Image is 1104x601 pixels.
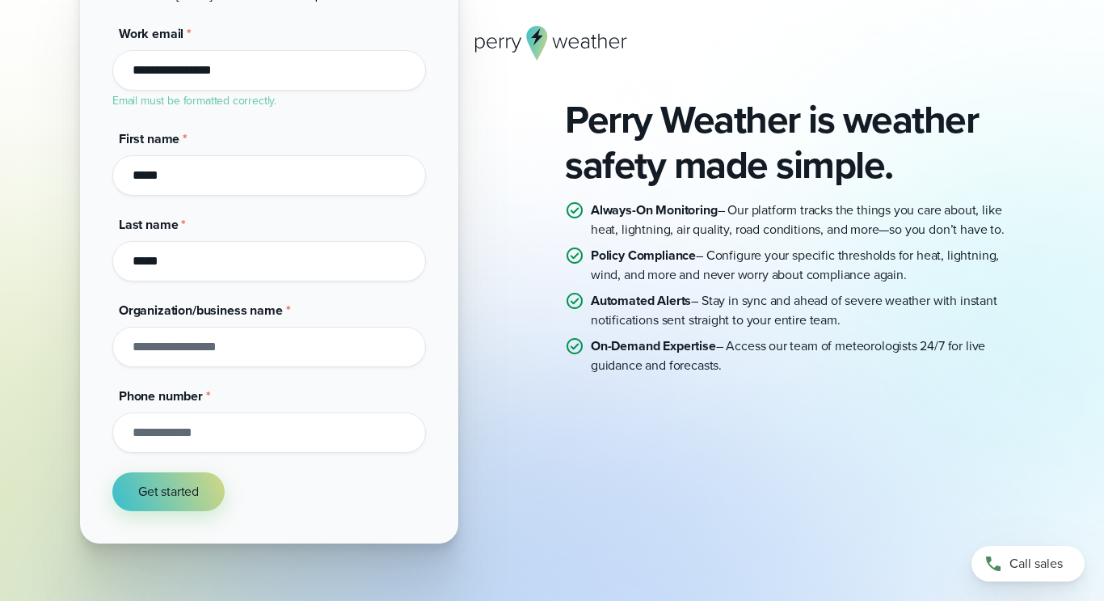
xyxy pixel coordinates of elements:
[591,201,1024,239] p: – Our platform tracks the things you care about, like heat, lightning, air quality, road conditio...
[119,24,183,43] span: Work email
[119,387,203,405] span: Phone number
[591,201,718,219] strong: Always-On Monitoring
[591,246,696,265] strong: Policy Compliance
[591,291,1024,330] p: – Stay in sync and ahead of severe weather with instant notifications sent straight to your entir...
[971,546,1085,582] a: Call sales
[591,246,1024,285] p: – Configure your specific thresholds for heat, lightning, wind, and more and never worry about co...
[112,472,225,511] button: Get started
[119,215,178,234] span: Last name
[565,97,1024,188] h2: Perry Weather is weather safety made simple.
[112,92,276,109] label: Email must be formatted correctly.
[591,336,716,355] strong: On-Demand Expertise
[119,129,179,148] span: First name
[591,336,1024,375] p: – Access our team of meteorologists 24/7 for live guidance and forecasts.
[138,482,199,502] span: Get started
[1009,554,1063,573] span: Call sales
[119,301,283,320] span: Organization/business name
[591,291,691,310] strong: Automated Alerts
